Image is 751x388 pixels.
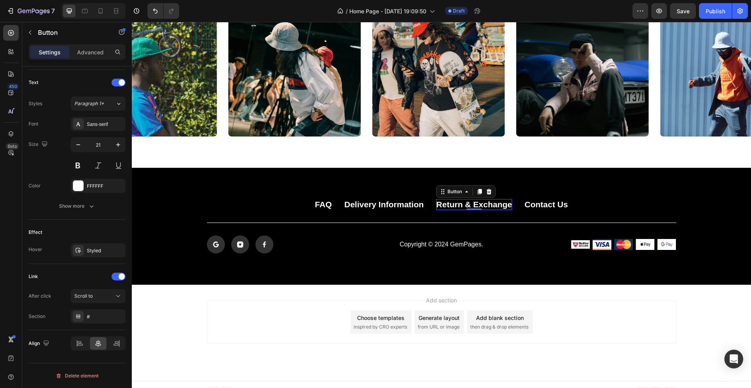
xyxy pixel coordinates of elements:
[393,177,436,188] a: Contact Us
[183,177,200,188] a: FAQ
[291,274,328,282] span: Add section
[74,293,93,299] span: Scroll to
[670,3,696,19] button: Save
[132,22,751,388] iframe: Design area
[706,7,725,15] div: Publish
[233,219,386,227] p: Copyright © 2024 GemPages.
[482,217,501,228] img: gempages_575719146105340867-d9e97d7a-d28d-48b0-aa3f-5797b2c85fdc.webp
[439,217,458,228] img: gempages_575719146105340867-9ebbdebc-0234-4e1a-8d63-ee3888a5f603.webp
[6,143,19,149] div: Beta
[29,79,38,86] div: Text
[7,83,19,90] div: 450
[232,218,387,228] div: Rich Text Editor. Editing area: main
[349,7,426,15] span: Home Page - [DATE] 19:09:50
[3,3,58,19] button: 7
[222,302,275,309] span: inspired by CRO experts
[212,177,292,188] a: Delivery Information
[29,273,38,280] div: Link
[29,338,51,349] div: Align
[71,97,126,111] button: Paragraph 1*
[304,177,380,188] a: Return & Exchange
[29,100,42,107] div: Styles
[504,217,523,228] img: gempages_575719146105340867-cdbf220e-17ba-4a63-9a6f-b6fa9a078faa.webp
[147,3,179,19] div: Undo/Redo
[338,302,397,309] span: then drag & drop elements
[56,371,99,381] div: Delete element
[29,139,49,150] div: Size
[286,302,328,309] span: from URL or image
[87,183,124,190] div: FFFFFF
[29,229,42,236] div: Effect
[461,217,480,228] img: gempages_575719146105340867-dd0c4959-1255-4923-bfb0-d51426720e44.webp
[724,350,743,368] div: Open Intercom Messenger
[87,247,124,254] div: Styled
[29,199,126,213] button: Show more
[29,120,38,128] div: Font
[344,292,392,300] div: Add blank section
[77,48,104,56] p: Advanced
[525,217,544,228] img: gempages_575719146105340867-f9dfbd46-2438-4675-8fd5-0723f8319772.webp
[287,292,328,300] div: Generate layout
[38,28,104,37] p: Button
[453,7,465,14] span: Draft
[29,182,41,189] div: Color
[29,313,45,320] div: Section
[699,3,732,19] button: Publish
[59,202,95,210] div: Show more
[87,121,124,128] div: Sans-serif
[71,289,126,303] button: Scroll to
[29,370,126,382] button: Delete element
[74,100,104,107] span: Paragraph 1*
[225,292,273,300] div: Choose templates
[39,48,61,56] p: Settings
[29,246,42,253] div: Hover
[314,166,332,173] div: Button
[29,293,51,300] div: After click
[87,313,124,320] div: #
[51,6,55,16] p: 7
[677,8,690,14] span: Save
[346,7,348,15] span: /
